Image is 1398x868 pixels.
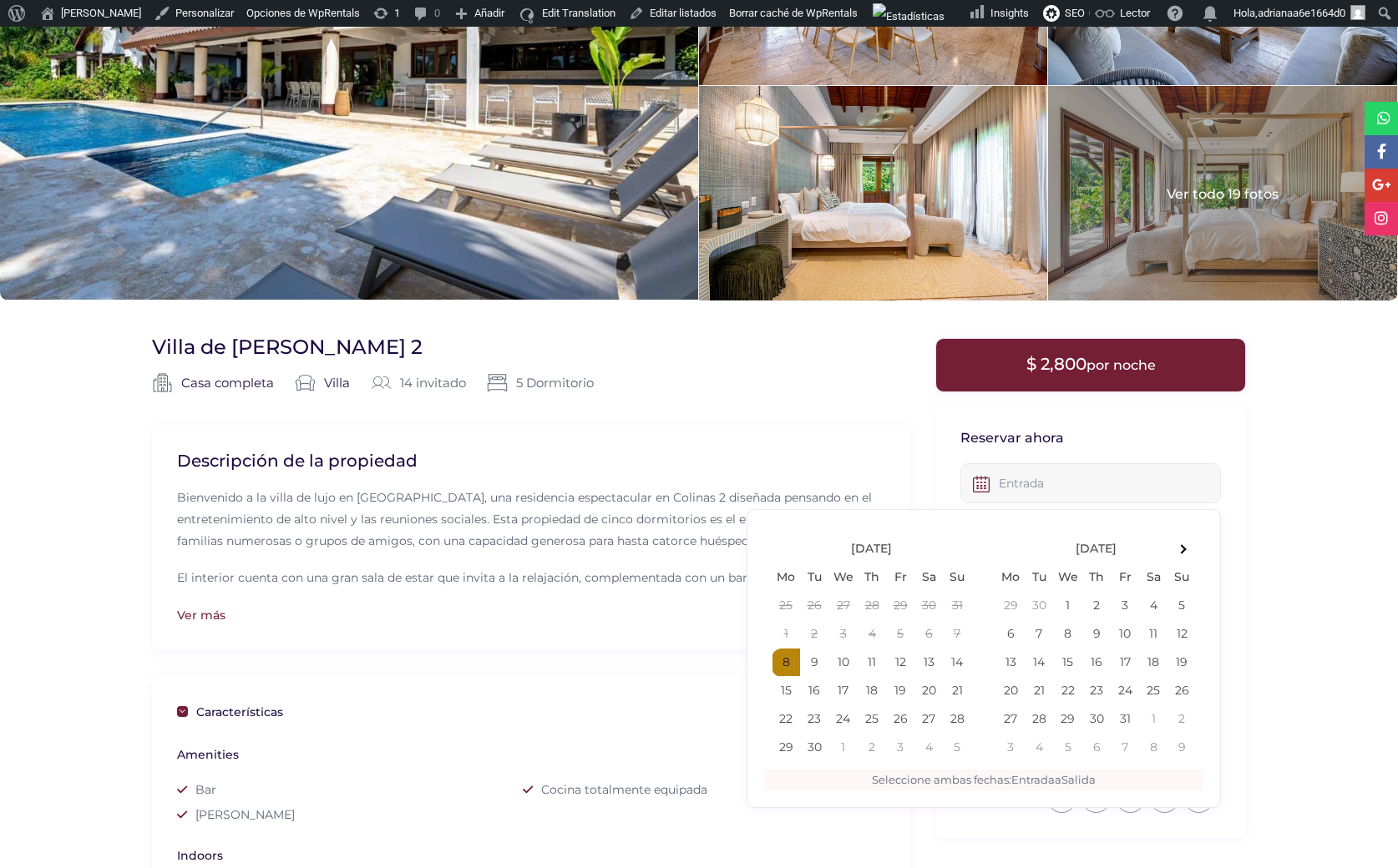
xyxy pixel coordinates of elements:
td: 27 [828,592,858,620]
td: 29 [1053,705,1082,734]
th: Fr [886,563,914,592]
img: Visitas de 48 horas. Haz clic para ver más estadísticas del sitio. [873,3,945,30]
p: El interior cuenta con una gran sala de estar que invita a la relajación, complementada con un ba... [177,564,885,675]
span: SEO [1065,7,1085,19]
td: 2 [1168,705,1196,734]
td: 24 [1111,677,1139,705]
td: 25 [1139,677,1168,705]
div: Amenities [177,745,869,764]
td: 29 [772,734,800,762]
td: 8 [772,648,800,677]
th: [DATE] [800,535,943,563]
td: 26 [800,592,828,620]
td: 5 [943,734,971,762]
th: Sa [1139,563,1168,592]
td: 25 [858,705,886,734]
td: 4 [914,734,943,762]
td: 3 [1111,592,1139,620]
span: Entrada [1011,773,1055,786]
a: Villa [324,374,350,392]
td: 23 [800,705,828,734]
h1: Villa de [PERSON_NAME] 2 [152,334,423,360]
td: 16 [800,677,828,705]
div: 3 [1089,6,1104,21]
td: 16 [1082,648,1111,677]
td: 29 [996,592,1025,620]
td: 31 [943,592,971,620]
div: $ 2,800 [935,338,1246,391]
th: Mo [772,563,800,592]
td: 12 [1168,620,1196,648]
td: 4 [858,620,886,648]
td: 28 [1025,705,1053,734]
th: [DATE] [1025,535,1168,563]
td: 20 [996,677,1025,705]
td: 14 [1025,648,1053,677]
td: 30 [1025,592,1053,620]
h2: Descripción de la propiedad [177,450,885,472]
td: 30 [914,592,943,620]
td: 19 [1168,648,1196,677]
div: Bar [177,777,523,802]
th: Su [1168,563,1196,592]
span: adrianaa6e1664d0 [1258,7,1345,19]
td: 29 [886,592,914,620]
h3: Reservar ahora [960,430,1221,447]
td: 11 [1139,620,1168,648]
th: We [828,563,858,592]
td: 7 [943,620,971,648]
td: 9 [800,648,828,677]
td: 24 [828,705,858,734]
td: 30 [800,734,828,762]
th: Tu [800,563,828,592]
td: 31 [1111,705,1139,734]
span: Insights [990,7,1029,19]
td: 5 [886,620,914,648]
td: 6 [914,620,943,648]
td: 8 [1053,620,1082,648]
td: 1 [828,734,858,762]
th: We [1053,563,1082,592]
td: 28 [943,705,971,734]
th: Th [858,563,886,592]
td: 17 [1111,648,1139,677]
td: 2 [858,734,886,762]
span: por noche [1086,357,1156,373]
td: 12 [886,648,914,677]
td: 1 [1053,592,1082,620]
td: 27 [914,705,943,734]
td: 26 [1168,677,1196,705]
div: Indoors [177,846,869,865]
td: 15 [772,677,800,705]
td: 22 [772,705,800,734]
p: Bienvenido a la villa de lujo en [GEOGRAPHIC_DATA], una residencia espectacular en Colinas 2 dise... [177,484,885,552]
td: 28 [858,592,886,620]
th: Sa [914,563,943,592]
td: 18 [1139,648,1168,677]
a: Características [177,700,885,721]
td: 9 [1168,734,1196,762]
td: 3 [886,734,914,762]
td: 9 [1082,620,1111,648]
td: 1 [772,620,800,648]
td: 21 [1025,677,1053,705]
td: 13 [914,648,943,677]
td: 19 [886,677,914,705]
div: Ver más [177,606,885,624]
td: 26 [886,705,914,734]
td: 6 [1082,734,1111,762]
td: 22 [1053,677,1082,705]
td: 20 [914,677,943,705]
a: Casa completa [181,374,274,392]
td: 8 [1139,734,1168,762]
td: 14 [943,648,971,677]
td: 3 [828,620,858,648]
td: 10 [1111,620,1139,648]
td: 5 [1168,592,1196,620]
td: 10 [828,648,858,677]
th: Th [1082,563,1111,592]
td: 21 [943,677,971,705]
div: [PERSON_NAME] [177,802,523,827]
div: Seleccione ambas fechas: a [764,770,1204,790]
td: 27 [996,705,1025,734]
